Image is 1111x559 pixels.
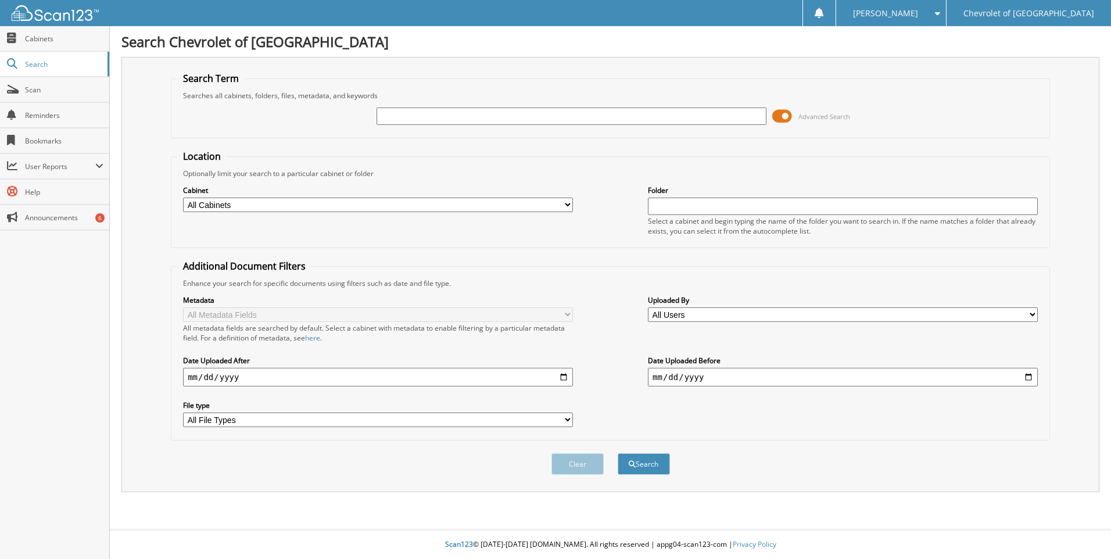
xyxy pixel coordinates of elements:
[618,453,670,475] button: Search
[25,213,103,223] span: Announcements
[1053,503,1111,559] iframe: Chat Widget
[25,187,103,197] span: Help
[963,10,1094,17] span: Chevrolet of [GEOGRAPHIC_DATA]
[733,539,776,549] a: Privacy Policy
[853,10,918,17] span: [PERSON_NAME]
[12,5,99,21] img: scan123-logo-white.svg
[25,110,103,120] span: Reminders
[177,150,227,163] legend: Location
[95,213,105,223] div: 6
[648,368,1038,386] input: end
[177,91,1044,101] div: Searches all cabinets, folders, files, metadata, and keywords
[648,295,1038,305] label: Uploaded By
[551,453,604,475] button: Clear
[183,185,573,195] label: Cabinet
[177,169,1044,178] div: Optionally limit your search to a particular cabinet or folder
[648,216,1038,236] div: Select a cabinet and begin typing the name of the folder you want to search in. If the name match...
[25,162,95,171] span: User Reports
[183,323,573,343] div: All metadata fields are searched by default. Select a cabinet with metadata to enable filtering b...
[183,400,573,410] label: File type
[648,185,1038,195] label: Folder
[25,59,102,69] span: Search
[177,260,311,273] legend: Additional Document Filters
[25,34,103,44] span: Cabinets
[445,539,473,549] span: Scan123
[183,368,573,386] input: start
[648,356,1038,365] label: Date Uploaded Before
[177,278,1044,288] div: Enhance your search for specific documents using filters such as date and file type.
[798,112,850,121] span: Advanced Search
[305,333,320,343] a: here
[183,295,573,305] label: Metadata
[121,32,1099,51] h1: Search Chevrolet of [GEOGRAPHIC_DATA]
[177,72,245,85] legend: Search Term
[25,85,103,95] span: Scan
[110,531,1111,559] div: © [DATE]-[DATE] [DOMAIN_NAME]. All rights reserved | appg04-scan123-com |
[183,356,573,365] label: Date Uploaded After
[25,136,103,146] span: Bookmarks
